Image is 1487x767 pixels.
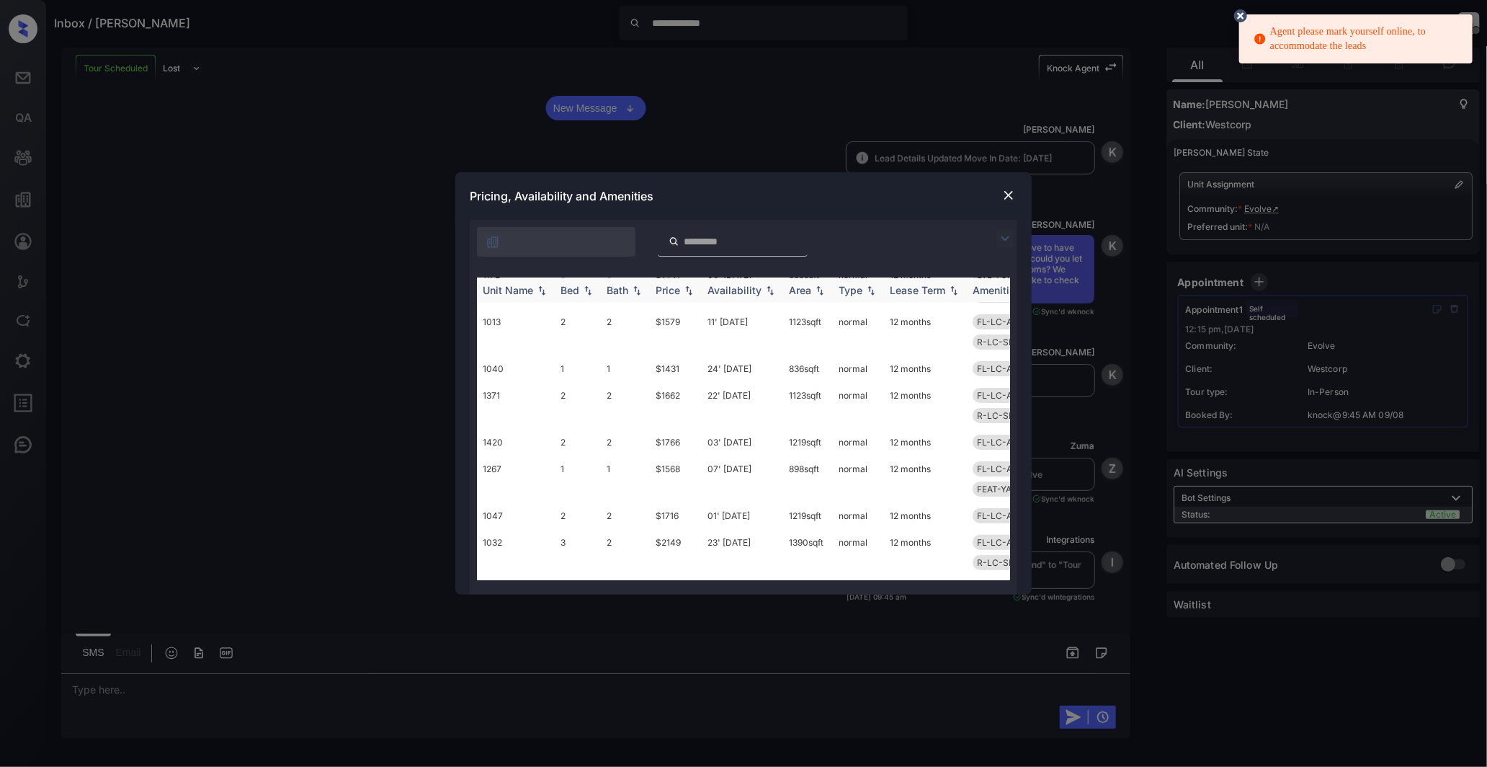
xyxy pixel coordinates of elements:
[477,355,555,382] td: 1040
[601,429,650,456] td: 2
[477,529,555,576] td: 1032
[884,456,967,502] td: 12 months
[833,429,884,456] td: normal
[477,429,555,456] td: 1420
[977,337,1033,347] span: R-LC-SLV-2B
[601,456,650,502] td: 1
[833,502,884,529] td: normal
[702,456,783,502] td: 07' [DATE]
[601,576,650,603] td: 2
[555,502,601,529] td: 2
[650,502,702,529] td: $1716
[601,502,650,529] td: 2
[833,309,884,355] td: normal
[555,576,601,603] td: 2
[977,464,1035,474] span: FL-LC-ALL-1B
[477,502,555,529] td: 1047
[839,284,862,296] div: Type
[702,382,783,429] td: 22' [DATE]
[884,382,967,429] td: 12 months
[977,410,1033,421] span: R-LC-SLV-2B
[555,456,601,502] td: 1
[607,284,628,296] div: Bath
[650,456,702,502] td: $1568
[455,172,1032,220] div: Pricing, Availability and Amenities
[947,285,961,296] img: sorting
[581,285,595,296] img: sorting
[561,284,579,296] div: Bed
[833,576,884,603] td: normal
[630,285,644,296] img: sorting
[884,576,967,603] td: 12 months
[669,235,679,248] img: icon-zuma
[1001,188,1016,203] img: close
[650,355,702,382] td: $1431
[884,502,967,529] td: 12 months
[477,309,555,355] td: 1013
[833,529,884,576] td: normal
[977,363,1035,374] span: FL-LC-ALL-1B
[789,284,811,296] div: Area
[783,529,833,576] td: 1390 sqft
[682,285,696,296] img: sorting
[650,309,702,355] td: $1579
[650,576,702,603] td: $1716
[702,429,783,456] td: 03' [DATE]
[601,382,650,429] td: 2
[1254,19,1461,59] div: Agent please mark yourself online, to accommodate the leads
[884,355,967,382] td: 12 months
[486,235,500,249] img: icon-zuma
[763,285,777,296] img: sorting
[884,309,967,355] td: 12 months
[783,382,833,429] td: 1123 sqft
[996,230,1014,247] img: icon-zuma
[833,355,884,382] td: normal
[977,437,1037,448] span: FL-LC-ALL-2B
[864,285,878,296] img: sorting
[783,502,833,529] td: 1219 sqft
[477,456,555,502] td: 1267
[477,576,555,603] td: 1259
[555,529,601,576] td: 3
[977,510,1037,521] span: FL-LC-ALL-2B
[555,355,601,382] td: 1
[833,382,884,429] td: normal
[702,502,783,529] td: 01' [DATE]
[656,284,680,296] div: Price
[977,316,1037,327] span: FL-LC-ALL-2B
[783,429,833,456] td: 1219 sqft
[783,355,833,382] td: 836 sqft
[650,382,702,429] td: $1662
[783,576,833,603] td: 1219 sqft
[973,284,1021,296] div: Amenities
[477,382,555,429] td: 1371
[702,309,783,355] td: 11' [DATE]
[977,484,1027,495] span: FEAT-YARD1
[702,529,783,576] td: 23' [DATE]
[535,285,549,296] img: sorting
[707,284,762,296] div: Availability
[702,355,783,382] td: 24' [DATE]
[601,309,650,355] td: 2
[555,382,601,429] td: 2
[977,557,1033,568] span: R-LC-SLV-3B
[884,529,967,576] td: 12 months
[555,429,601,456] td: 2
[977,390,1037,401] span: FL-LC-ALL-2B
[813,285,827,296] img: sorting
[601,529,650,576] td: 2
[977,537,1037,548] span: FL-LC-ALL-3B
[833,456,884,502] td: normal
[555,309,601,355] td: 2
[702,576,783,603] td: 11' [DATE]
[601,355,650,382] td: 1
[783,309,833,355] td: 1123 sqft
[783,456,833,502] td: 898 sqft
[884,429,967,456] td: 12 months
[483,284,533,296] div: Unit Name
[650,429,702,456] td: $1766
[890,284,945,296] div: Lease Term
[650,529,702,576] td: $2149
